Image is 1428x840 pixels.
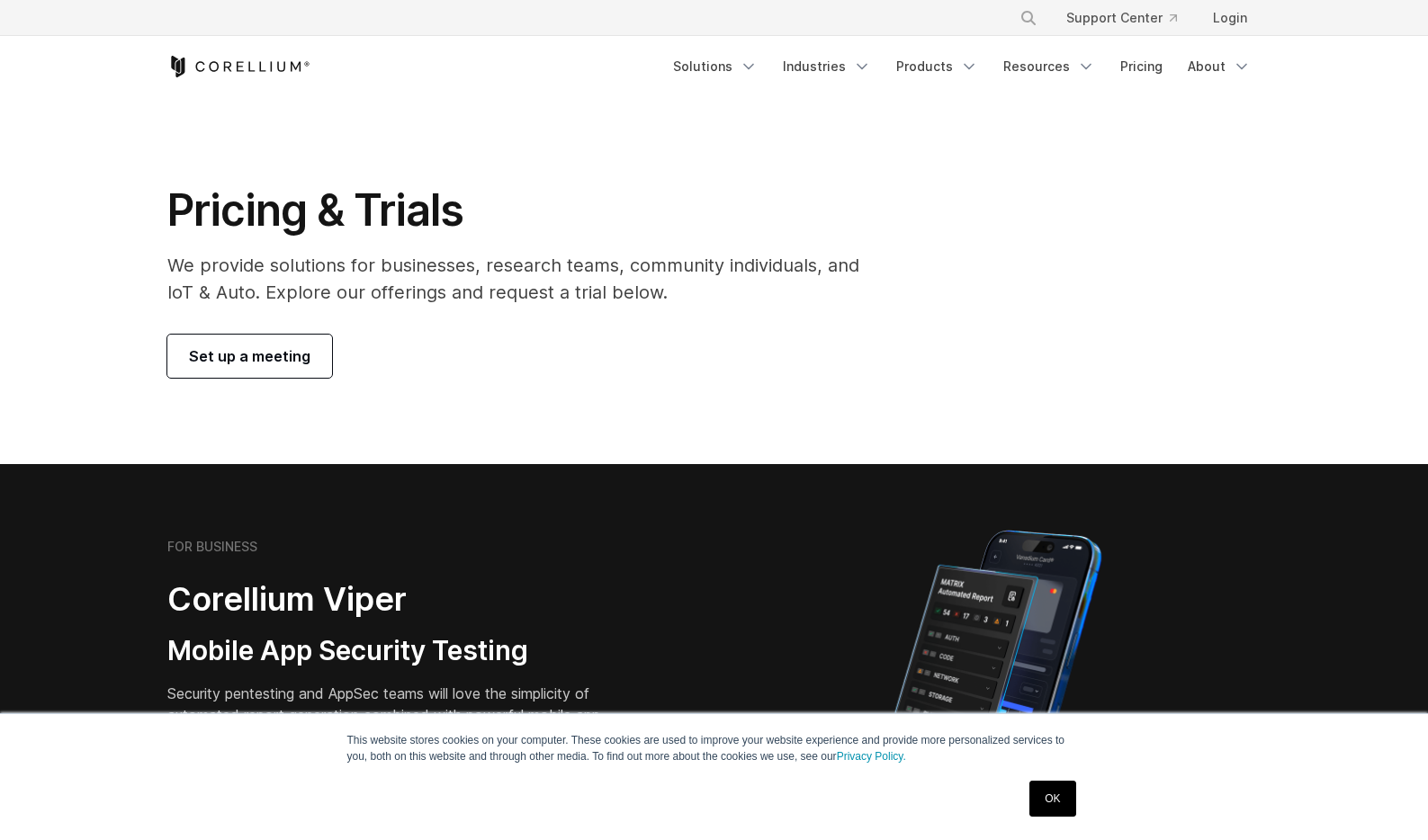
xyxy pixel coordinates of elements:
[861,522,1132,836] img: Corellium MATRIX automated report on iPhone showing app vulnerability test results across securit...
[167,56,310,77] a: Corellium Home
[1012,2,1045,34] button: Search
[1029,781,1075,817] a: OK
[167,252,885,306] p: We provide solutions for businesses, research teams, community individuals, and IoT & Auto. Explo...
[772,50,882,83] a: Industries
[998,2,1262,34] div: Navigation Menu
[167,634,628,668] h3: Mobile App Security Testing
[347,732,1082,764] p: This website stores cookies on your computer. These cookies are used to improve your website expe...
[167,183,885,237] h1: Pricing & Trials
[837,750,906,763] a: Privacy Policy.
[1109,50,1173,83] a: Pricing
[167,335,332,378] a: Set up a meeting
[992,50,1106,83] a: Resources
[167,539,257,555] h6: FOR BUSINESS
[1052,2,1191,34] a: Support Center
[1177,50,1262,83] a: About
[167,683,628,747] p: Security pentesting and AppSec teams will love the simplicity of automated report generation comb...
[167,579,628,620] h2: Corellium Viper
[189,345,310,367] span: Set up a meeting
[662,50,1262,83] div: Navigation Menu
[662,50,768,83] a: Solutions
[885,50,989,83] a: Products
[1199,2,1262,34] a: Login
